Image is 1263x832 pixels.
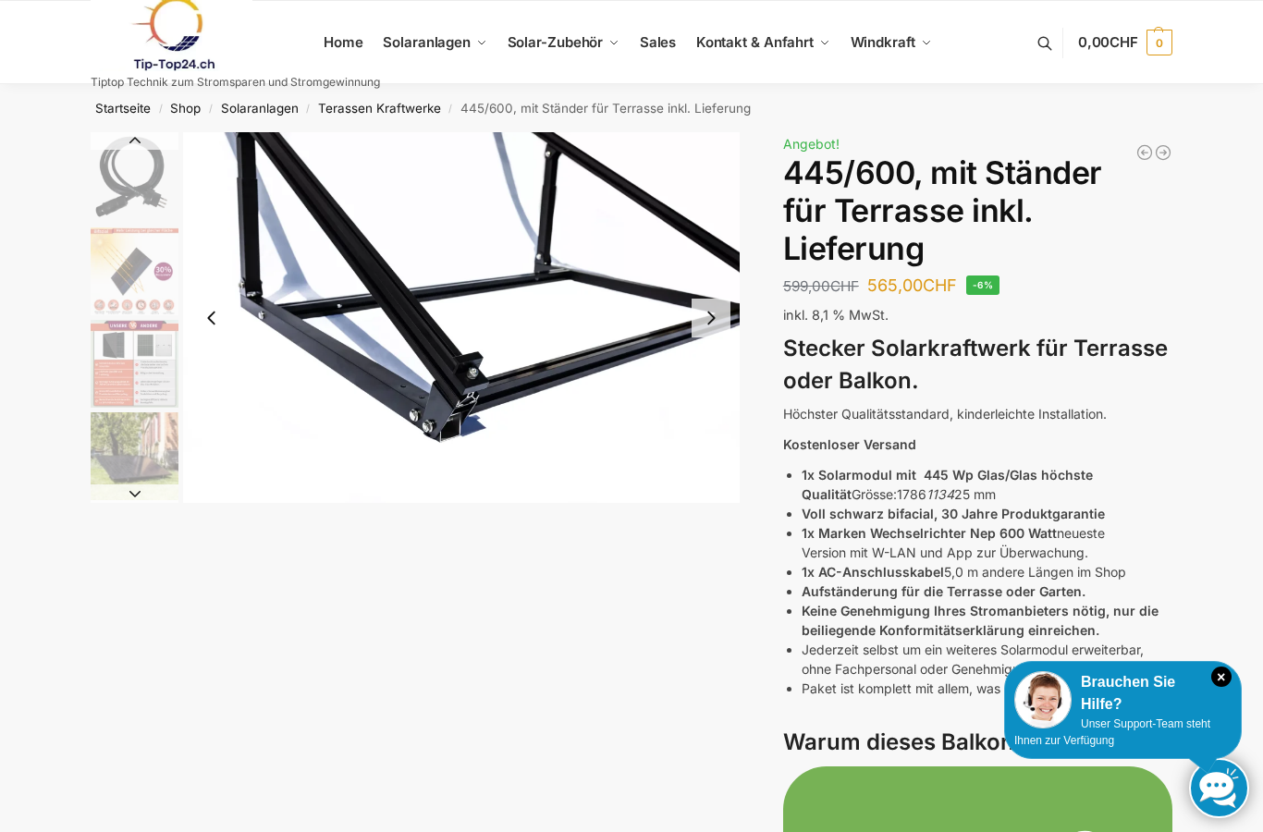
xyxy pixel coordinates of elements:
[91,484,178,503] button: Next slide
[783,728,1130,755] strong: Warum dieses Balkonkraftwerk?
[802,603,1159,638] strong: Keine Genehmigung Ihres Stromanbieters nötig, nur die beiliegende Konformitätserklärung einreichen.
[221,101,299,116] a: Solaranlagen
[783,436,916,452] strong: Kostenloser Versand
[1014,717,1210,747] span: Unser Support-Team steht Ihnen zur Verfügung
[151,102,170,116] span: /
[802,562,1172,581] li: 5,0 m andere Längen im Shop
[86,502,178,594] li: 8 / 11
[783,277,859,295] bdi: 599,00
[1211,667,1232,687] i: Schließen
[91,131,178,150] button: Previous slide
[508,33,604,51] span: Solar-Zubehör
[802,506,938,521] strong: Voll schwarz bifacial,
[802,564,944,580] strong: 1x AC-Anschlusskabel
[966,275,999,295] span: -6%
[1078,15,1172,70] a: 0,00CHF 0
[86,317,178,410] li: 6 / 11
[802,640,1172,679] li: Jederzeit selbst um ein weiteres Solarmodul erweiterbar, ohne Fachpersonal oder Genehmigung.
[802,523,1172,562] li: neueste Version mit W-LAN und App zur Überwachung.
[941,506,1105,521] strong: 30 Jahre Produktgarantie
[1078,33,1138,51] span: 0,00
[851,33,915,51] span: Windkraft
[375,1,495,84] a: Solaranlagen
[802,525,1057,541] strong: 1x Marken Wechselrichter Nep 600 Watt
[688,1,838,84] a: Kontakt & Anfahrt
[783,307,889,323] span: inkl. 8,1 % MwSt.
[692,299,730,337] button: Next slide
[1135,143,1154,162] a: Balkonkraftwerk 445/600Watt, Wand oder Flachdachmontage. inkl. Lieferung
[383,33,471,51] span: Solaranlagen
[1154,143,1172,162] a: 890/600 Watt bificiales Balkonkraftwerk mit 1 kWh smarten Speicher
[867,275,957,295] bdi: 565,00
[58,84,1206,132] nav: Breadcrumb
[783,136,840,152] span: Angebot!
[830,277,859,295] span: CHF
[499,1,627,84] a: Solar-Zubehör
[299,102,318,116] span: /
[86,225,178,317] li: 5 / 11
[783,335,1168,394] strong: Stecker Solarkraftwerk für Terrasse oder Balkon.
[183,132,740,503] img: Solaranlagen-Ständer
[640,33,677,51] span: Sales
[86,132,178,225] li: 4 / 11
[1014,671,1072,728] img: Customer service
[897,486,996,502] span: 1786 25 mm
[631,1,683,84] a: Sales
[1014,671,1232,716] div: Brauchen Sie Hilfe?
[926,486,954,502] em: 1134
[91,77,380,88] p: Tiptop Technik zum Stromsparen und Stromgewinnung
[170,101,201,116] a: Shop
[1147,30,1172,55] span: 0
[802,679,1172,698] li: Paket ist komplett mit allem, was sie benötigen.
[842,1,939,84] a: Windkraft
[86,410,178,502] li: 7 / 11
[802,465,1172,504] li: Grösse:
[783,404,1172,423] p: Höchster Qualitätsstandard, kinderleichte Installation.
[192,299,231,337] button: Previous slide
[1110,33,1138,51] span: CHF
[201,102,220,116] span: /
[91,412,178,500] img: Solaranlagen Terrasse, Garten Balkon
[441,102,460,116] span: /
[802,467,1093,502] strong: 1x Solarmodul mit 445 Wp Glas/Glas höchste Qualität
[91,135,178,223] img: Anschlusskabel-3meter
[783,154,1172,267] h1: 445/600, mit Ständer für Terrasse inkl. Lieferung
[91,320,178,408] img: Bificial im Vergleich zu billig Modulen
[183,132,740,503] li: 8 / 11
[318,101,441,116] a: Terassen Kraftwerke
[802,583,1085,599] strong: Aufständerung für die Terrasse oder Garten.
[91,227,178,315] img: Bificial 30 % mehr Leistung
[696,33,814,51] span: Kontakt & Anfahrt
[95,101,151,116] a: Startseite
[923,275,957,295] span: CHF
